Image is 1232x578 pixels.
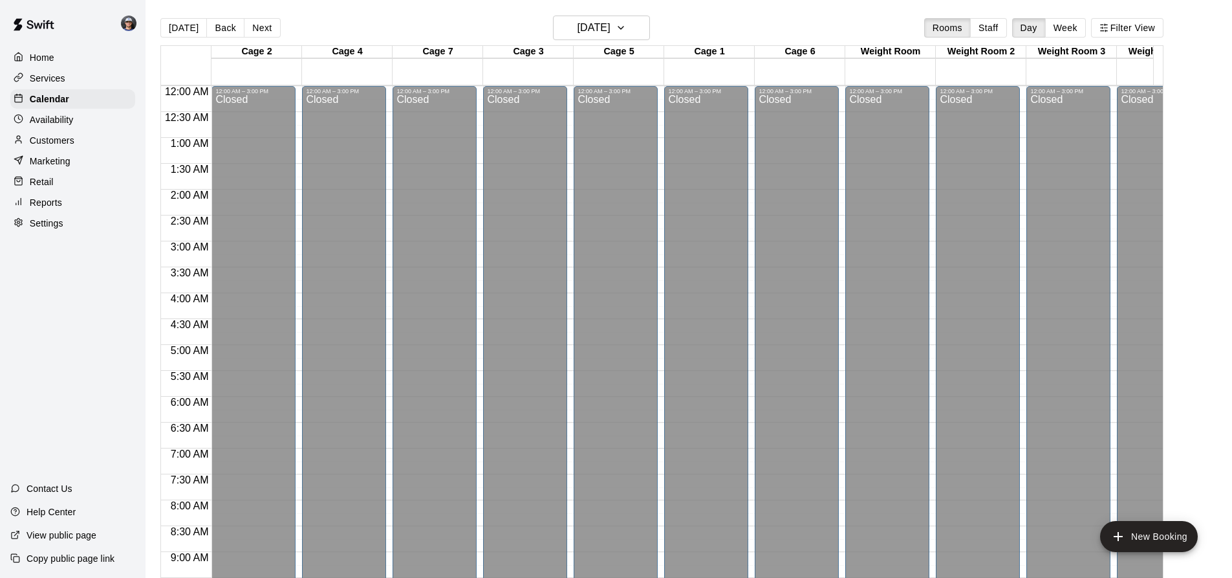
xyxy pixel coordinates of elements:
[306,88,382,94] div: 12:00 AM – 3:00 PM
[118,10,146,36] div: Mason Edwards
[168,216,212,227] span: 2:30 AM
[168,474,212,485] span: 7:30 AM
[849,88,925,94] div: 12:00 AM – 3:00 PM
[759,88,835,94] div: 12:00 AM – 3:00 PM
[211,46,302,58] div: Cage 2
[30,113,74,126] p: Availability
[162,86,212,97] span: 12:00 AM
[27,506,76,518] p: Help Center
[168,293,212,304] span: 4:00 AM
[168,138,212,149] span: 1:00 AM
[168,449,212,460] span: 7:00 AM
[578,19,611,37] h6: [DATE]
[1045,18,1086,38] button: Week
[396,88,473,94] div: 12:00 AM – 3:00 PM
[30,51,54,64] p: Home
[1091,18,1163,38] button: Filter View
[27,552,114,565] p: Copy public page link
[168,371,212,382] span: 5:30 AM
[393,46,483,58] div: Cage 7
[30,196,62,209] p: Reports
[970,18,1007,38] button: Staff
[168,319,212,330] span: 4:30 AM
[168,241,212,252] span: 3:00 AM
[755,46,845,58] div: Cage 6
[168,267,212,278] span: 3:30 AM
[206,18,244,38] button: Back
[30,93,69,106] p: Calendar
[168,397,212,408] span: 6:00 AM
[160,18,207,38] button: [DATE]
[10,151,135,171] a: Marketing
[30,155,70,168] p: Marketing
[553,16,650,40] button: [DATE]
[664,46,755,58] div: Cage 1
[168,345,212,356] span: 5:00 AM
[1121,88,1197,94] div: 12:00 AM – 3:00 PM
[10,131,135,150] a: Customers
[162,112,212,123] span: 12:30 AM
[574,46,664,58] div: Cage 5
[1117,46,1207,58] div: Weight Room 4
[168,190,212,201] span: 2:00 AM
[30,134,74,147] p: Customers
[30,175,54,188] p: Retail
[27,529,96,542] p: View public page
[487,88,563,94] div: 12:00 AM – 3:00 PM
[578,88,654,94] div: 12:00 AM – 3:00 PM
[845,46,936,58] div: Weight Room
[940,88,1016,94] div: 12:00 AM – 3:00 PM
[30,72,65,85] p: Services
[168,526,212,537] span: 8:30 AM
[10,48,135,67] a: Home
[1030,88,1107,94] div: 12:00 AM – 3:00 PM
[924,18,971,38] button: Rooms
[668,88,744,94] div: 12:00 AM – 3:00 PM
[215,88,292,94] div: 12:00 AM – 3:00 PM
[10,214,135,233] a: Settings
[483,46,574,58] div: Cage 3
[936,46,1026,58] div: Weight Room 2
[27,482,72,495] p: Contact Us
[168,552,212,563] span: 9:00 AM
[168,164,212,175] span: 1:30 AM
[168,423,212,434] span: 6:30 AM
[10,89,135,109] a: Calendar
[10,172,135,192] a: Retail
[10,193,135,212] a: Reports
[1026,46,1117,58] div: Weight Room 3
[168,500,212,511] span: 8:00 AM
[302,46,393,58] div: Cage 4
[244,18,280,38] button: Next
[10,69,135,88] a: Services
[1100,521,1198,552] button: add
[30,217,63,230] p: Settings
[10,110,135,129] a: Availability
[121,16,136,31] img: Mason Edwards
[1012,18,1046,38] button: Day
